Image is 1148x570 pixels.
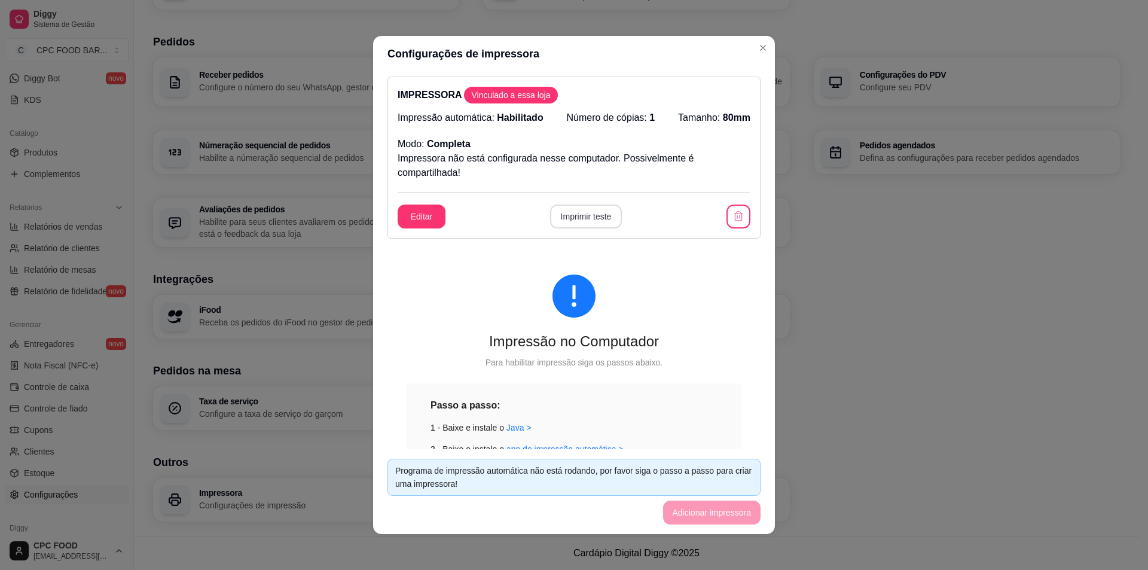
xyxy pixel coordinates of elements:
span: Vinculado a essa loja [466,89,555,101]
p: Modo: [398,137,471,151]
p: Tamanho: [678,111,750,125]
span: 1 [649,112,655,123]
p: Impressora não está configurada nesse computador. Possivelmente é compartilhada! [398,151,750,180]
p: Impressão automática: [398,111,544,125]
div: Impressão no Computador [407,332,741,351]
div: Programa de impressão automática não está rodando, por favor siga o passo a passo para criar uma ... [395,464,753,490]
button: Imprimir teste [550,205,622,228]
div: 2 - Baixe e instale o [430,443,717,456]
button: Close [753,38,773,57]
strong: Passo a passo: [430,400,500,410]
a: Java > [506,423,532,432]
header: Configurações de impressora [373,36,775,72]
span: 80mm [723,112,750,123]
span: exclamation-circle [552,275,596,318]
div: Para habilitar impressão siga os passos abaixo. [407,356,741,369]
a: app de impressão automática > [506,444,624,454]
div: 1 - Baixe e instale o [430,421,717,434]
span: Habilitado [497,112,543,123]
button: Editar [398,205,445,228]
p: IMPRESSORA [398,87,750,103]
span: Completa [427,139,471,149]
p: Número de cópias: [567,111,655,125]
